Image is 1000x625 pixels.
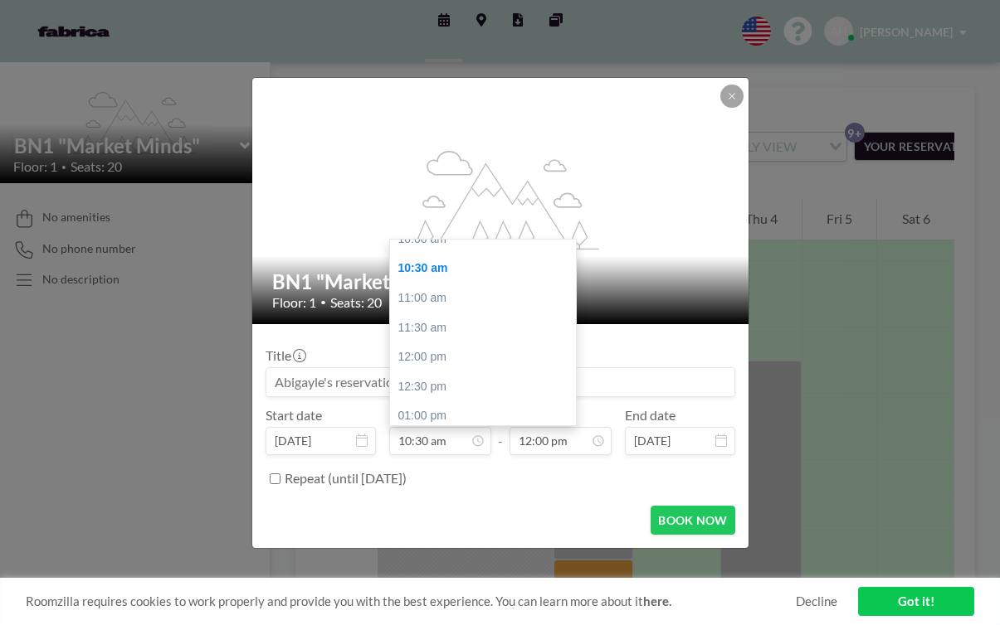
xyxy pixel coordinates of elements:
a: here. [643,594,671,608]
button: BOOK NOW [651,506,734,535]
label: End date [625,407,676,424]
h2: BN1 "Market Minds" [272,269,730,294]
span: • [320,296,326,308]
div: 01:00 pm [390,401,576,431]
span: Roomzilla requires cookies to work properly and provide you with the best experience. You can lea... [26,594,796,609]
span: Floor: 1 [272,294,316,311]
span: - [498,413,503,449]
div: 11:00 am [390,283,576,313]
span: Seats: 20 [330,294,382,311]
label: Start date [266,407,322,424]
div: 12:00 pm [390,342,576,372]
input: Abigayle's reservation [266,368,734,396]
label: Title [266,347,305,364]
div: 10:30 am [390,254,576,283]
a: Decline [796,594,837,609]
div: 11:30 am [390,313,576,343]
g: flex-grow: 1.2; [402,149,598,249]
label: Repeat (until [DATE]) [285,470,407,487]
div: 12:30 pm [390,372,576,402]
div: 10:00 am [390,225,576,254]
a: Got it! [858,587,974,616]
